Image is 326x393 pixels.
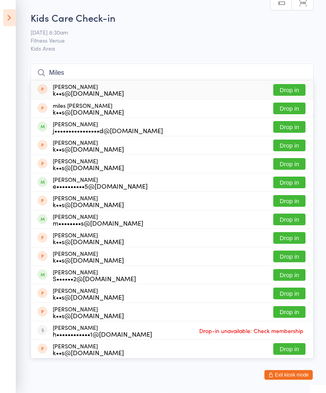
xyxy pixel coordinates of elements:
[273,251,305,262] button: Drop in
[53,176,148,189] div: [PERSON_NAME]
[31,64,314,82] input: Search
[53,195,124,208] div: [PERSON_NAME]
[53,127,163,134] div: j••••••••••••••••d@[DOMAIN_NAME]
[273,84,305,96] button: Drop in
[53,201,124,208] div: k••s@[DOMAIN_NAME]
[53,275,136,282] div: S••••••2@[DOMAIN_NAME]
[273,232,305,244] button: Drop in
[273,158,305,170] button: Drop in
[53,102,124,115] div: miles [PERSON_NAME]
[53,90,124,96] div: k••s@[DOMAIN_NAME]
[53,324,152,337] div: [PERSON_NAME]
[53,232,124,245] div: [PERSON_NAME]
[53,343,124,356] div: [PERSON_NAME]
[53,220,143,226] div: m••••••••s@[DOMAIN_NAME]
[273,103,305,114] button: Drop in
[53,238,124,245] div: k••s@[DOMAIN_NAME]
[31,44,314,52] span: Kids Area
[31,28,301,36] span: [DATE] 8:30am
[273,288,305,299] button: Drop in
[273,121,305,133] button: Drop in
[53,213,143,226] div: [PERSON_NAME]
[53,121,163,134] div: [PERSON_NAME]
[53,294,124,300] div: k••s@[DOMAIN_NAME]
[53,183,148,189] div: e••••••••••5@[DOMAIN_NAME]
[273,195,305,207] button: Drop in
[197,325,305,337] span: Drop-in unavailable: Check membership
[273,214,305,225] button: Drop in
[53,250,124,263] div: [PERSON_NAME]
[273,177,305,188] button: Drop in
[31,36,301,44] span: Fitness Venue
[53,83,124,96] div: [PERSON_NAME]
[53,331,152,337] div: h••••••••••••1@[DOMAIN_NAME]
[53,306,124,319] div: [PERSON_NAME]
[53,139,124,152] div: [PERSON_NAME]
[53,312,124,319] div: k••s@[DOMAIN_NAME]
[273,140,305,151] button: Drop in
[273,306,305,318] button: Drop in
[53,164,124,171] div: k••s@[DOMAIN_NAME]
[264,370,313,380] button: Exit kiosk mode
[53,146,124,152] div: k••s@[DOMAIN_NAME]
[53,287,124,300] div: [PERSON_NAME]
[273,269,305,281] button: Drop in
[273,343,305,355] button: Drop in
[53,269,136,282] div: [PERSON_NAME]
[53,158,124,171] div: [PERSON_NAME]
[53,257,124,263] div: k••s@[DOMAIN_NAME]
[53,109,124,115] div: k••s@[DOMAIN_NAME]
[31,11,314,24] h2: Kids Care Check-in
[53,349,124,356] div: k••s@[DOMAIN_NAME]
